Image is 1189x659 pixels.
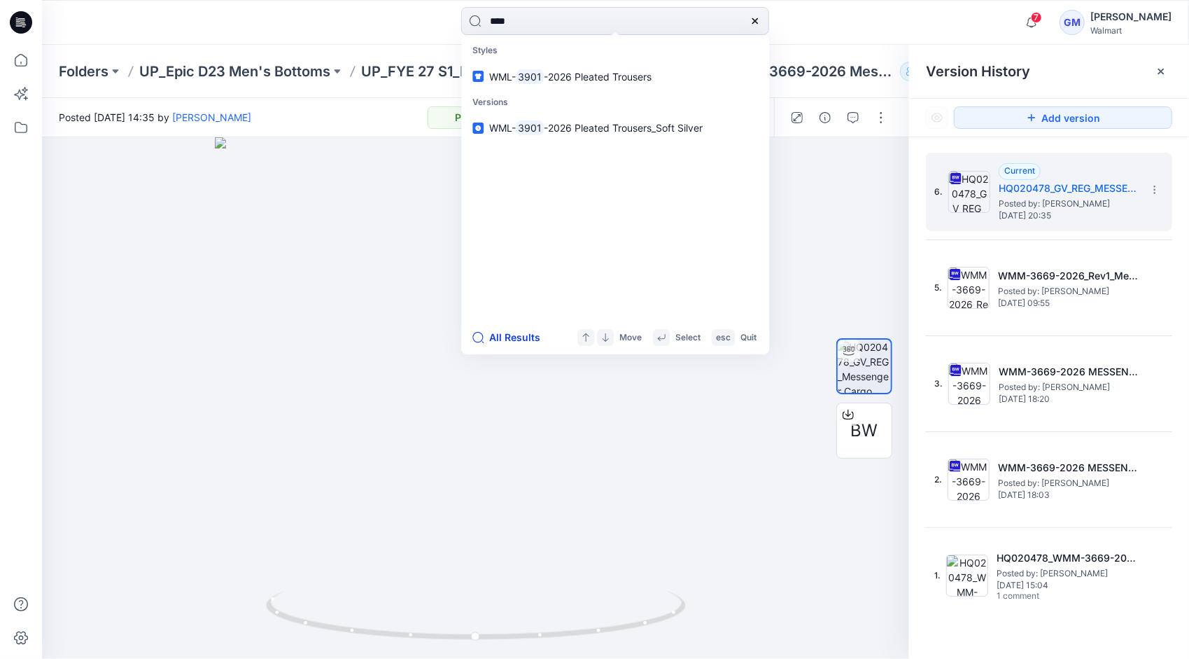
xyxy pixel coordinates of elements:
p: Select [675,331,701,345]
p: esc [716,331,731,345]
p: Versions [464,90,766,116]
span: Posted by: Gayan Mahawithanalage [997,567,1137,581]
span: 7 [1031,12,1042,23]
span: Posted [DATE] 14:35 by [59,110,251,125]
h5: WMM-3669-2026_Rev1_Messenger Cargo Short_Full Colorway [998,268,1138,284]
span: 5. [934,282,942,294]
a: WML-3901-2026 Pleated Trousers_Soft Silver [464,115,766,141]
span: 6. [934,186,943,198]
span: Posted by: Gayan Mahawithanalage [998,476,1138,490]
p: Quit [740,331,757,345]
div: GM [1060,10,1085,35]
span: [DATE] 09:55 [998,298,1138,308]
span: BW [851,418,878,443]
a: [PERSON_NAME] [172,111,251,123]
button: 34 [900,62,946,81]
button: Details [814,106,836,129]
img: HQ020478_GV_REG_Messenger Cargo Short_ [838,340,891,393]
h5: HQ020478_WMM-3669-2026 Messenger Cargo Short_Opt-2_Full Colorway [997,550,1137,567]
img: WMM-3669-2026_Rev1_Messenger Cargo Short_Full Colorway [948,267,990,309]
span: Version History [926,63,1030,80]
span: Current [1004,165,1035,176]
span: 1 comment [997,591,1095,602]
span: WML- [489,122,516,134]
div: Walmart [1090,25,1172,36]
span: [DATE] 20:35 [999,211,1139,221]
a: WML-3901-2026 Pleated Trousers [464,64,766,90]
button: All Results [472,329,549,346]
h5: HQ020478_GV_REG_MESSENGER CARGO SHORT [999,180,1139,197]
span: 2. [934,473,942,486]
a: Folders [59,62,108,81]
span: -2026 Pleated Trousers [544,71,652,83]
p: Styles [464,38,766,64]
button: Show Hidden Versions [926,106,948,129]
mark: 3901 [516,69,544,85]
button: Close [1155,66,1167,77]
button: Add version [954,106,1172,129]
h5: WMM-3669-2026 MESSENGER CARGO SHORT [999,363,1139,380]
img: WMM-3669-2026 MESSENGER CARGO SHORT [948,363,990,405]
span: WML- [489,71,516,83]
span: -2026 Pleated Trousers_Soft Silver [544,122,703,134]
span: 1. [934,569,941,582]
a: UP_Epic D23 Men's Bottoms [139,62,330,81]
h5: WMM-3669-2026 MESSENGER CARGO SHORT_Opt2 (2) [998,459,1138,476]
img: HQ020478_WMM-3669-2026 Messenger Cargo Short_Opt-2_Full Colorway [946,555,988,597]
span: [DATE] 18:03 [998,490,1138,500]
mark: 3901 [516,120,544,136]
span: 3. [934,377,943,390]
div: [PERSON_NAME] [1090,8,1172,25]
a: UP_FYE 27 S1_D23_MEN’S BOTTOMS EPIC [361,62,612,81]
img: WMM-3669-2026 MESSENGER CARGO SHORT_Opt2 (2) [948,459,990,501]
span: Posted by: Gayan Mahawithanalage [998,284,1138,298]
span: Posted by: Gayan Mahawithanalage [999,197,1139,211]
span: Posted by: Gayan Mahawithanalage [999,380,1139,394]
span: [DATE] 15:04 [997,581,1137,590]
img: HQ020478_GV_REG_MESSENGER CARGO SHORT [948,171,990,213]
p: Move [619,331,642,345]
span: [DATE] 18:20 [999,394,1139,404]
